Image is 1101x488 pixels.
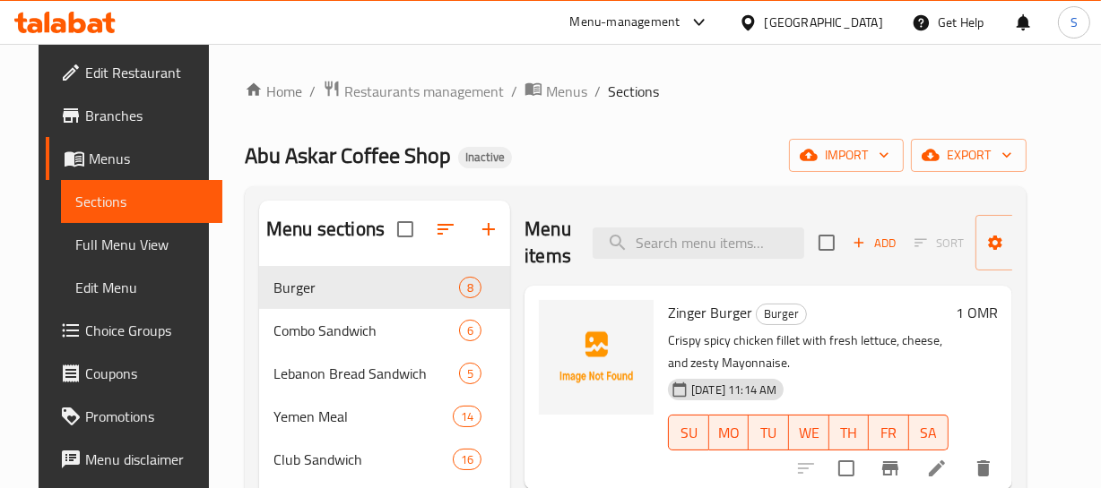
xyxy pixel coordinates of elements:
[273,363,459,384] span: Lebanon Bread Sandwich
[570,12,681,33] div: Menu-management
[765,13,883,32] div: [GEOGRAPHIC_DATA]
[61,223,222,266] a: Full Menu View
[1071,13,1078,32] span: S
[756,304,807,325] div: Burger
[593,227,804,259] input: search
[46,309,222,352] a: Choice Groups
[273,320,459,341] span: Combo Sandwich
[460,365,481,382] span: 5
[46,395,222,438] a: Promotions
[459,320,481,341] div: items
[684,381,784,398] span: [DATE] 11:14 AM
[916,420,942,446] span: SA
[85,449,208,470] span: Menu disclaimer
[808,224,845,261] span: Select section
[956,300,998,325] h6: 1 OMR
[789,415,829,450] button: WE
[46,438,222,481] a: Menu disclaimer
[46,94,222,137] a: Branches
[668,330,949,374] p: Crispy spicy chicken fillet with fresh lettuce, cheese, and zesty Mayonnaise.
[676,420,702,446] span: SU
[61,180,222,223] a: Sections
[749,415,789,450] button: TU
[926,458,948,479] a: Edit menu item
[259,395,510,438] div: Yemen Meal14
[828,449,865,487] span: Select to update
[869,415,909,450] button: FR
[61,266,222,309] a: Edit Menu
[990,220,1081,265] span: Manage items
[273,449,453,470] span: Club Sandwich
[709,415,750,450] button: MO
[453,449,481,470] div: items
[259,309,510,352] div: Combo Sandwich6
[925,144,1012,167] span: export
[803,144,889,167] span: import
[46,51,222,94] a: Edit Restaurant
[266,216,385,243] h2: Menu sections
[46,352,222,395] a: Coupons
[245,135,451,176] span: Abu Askar Coffee Shop
[911,139,1027,172] button: export
[850,233,898,253] span: Add
[876,420,902,446] span: FR
[85,363,208,384] span: Coupons
[454,408,481,425] span: 14
[539,300,654,415] img: Zinger Burger
[837,420,863,446] span: TH
[245,81,302,102] a: Home
[845,229,903,257] span: Add item
[668,299,752,326] span: Zinger Burger
[668,415,709,450] button: SU
[85,62,208,83] span: Edit Restaurant
[75,277,208,298] span: Edit Menu
[89,148,208,169] span: Menus
[458,147,512,168] div: Inactive
[454,451,481,468] span: 16
[524,216,571,270] h2: Menu items
[460,322,481,339] span: 6
[608,81,659,102] span: Sections
[75,234,208,255] span: Full Menu View
[85,406,208,427] span: Promotions
[259,438,510,481] div: Club Sandwich16
[75,191,208,212] span: Sections
[458,150,512,165] span: Inactive
[716,420,742,446] span: MO
[273,277,459,298] span: Burger
[756,420,782,446] span: TU
[323,80,504,103] a: Restaurants management
[467,208,510,251] button: Add section
[594,81,601,102] li: /
[511,81,517,102] li: /
[459,277,481,298] div: items
[85,105,208,126] span: Branches
[273,406,453,427] span: Yemen Meal
[85,320,208,341] span: Choice Groups
[245,80,1027,103] nav: breadcrumb
[796,420,822,446] span: WE
[757,304,806,324] span: Burger
[309,81,316,102] li: /
[829,415,870,450] button: TH
[789,139,904,172] button: import
[259,352,510,395] div: Lebanon Bread Sandwich5
[460,279,481,296] span: 8
[453,406,481,427] div: items
[424,208,467,251] span: Sort sections
[975,215,1096,270] button: Manage items
[909,415,949,450] button: SA
[344,81,504,102] span: Restaurants management
[845,229,903,257] button: Add
[259,266,510,309] div: Burger8
[386,210,424,248] span: Select all sections
[546,81,587,102] span: Menus
[46,137,222,180] a: Menus
[459,363,481,384] div: items
[903,229,975,257] span: Select section first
